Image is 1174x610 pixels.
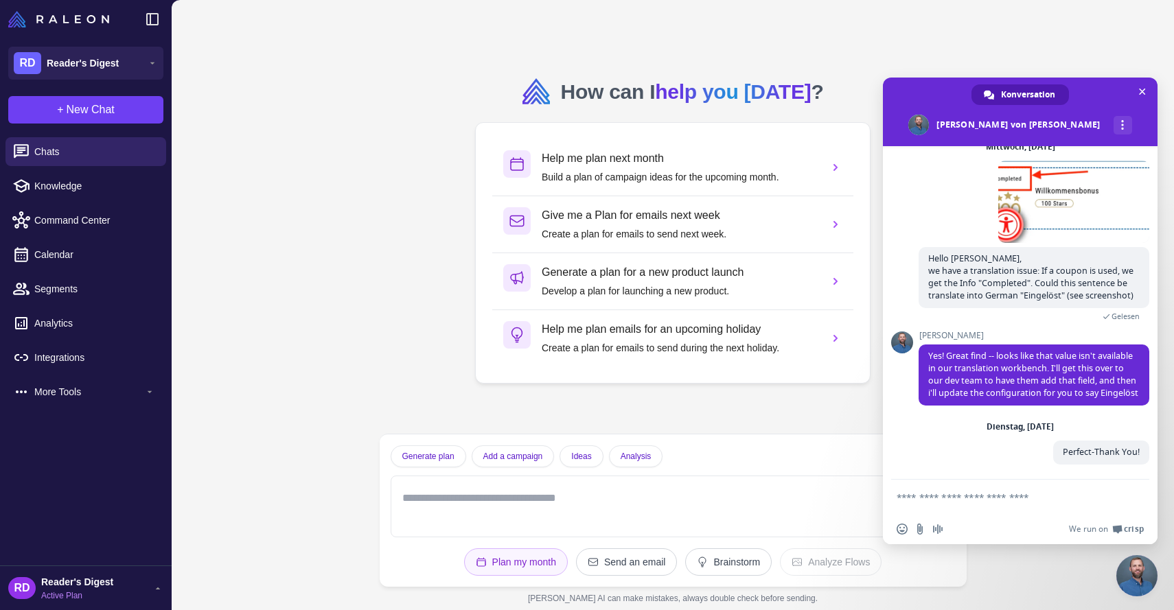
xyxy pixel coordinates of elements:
span: Calendar [34,247,155,262]
a: Chats [5,137,166,166]
button: Analysis [609,445,663,467]
span: Konversation [1001,84,1055,105]
span: Crisp [1124,524,1144,535]
button: RDReader's Digest [8,47,163,80]
span: Hello [PERSON_NAME], we have a translation issue: If a coupon is used, we get the Info "Completed... [928,253,1133,301]
a: Command Center [5,206,166,235]
button: +New Chat [8,96,163,124]
span: Einen Emoji einfügen [897,524,908,535]
span: Gelesen [1112,312,1140,321]
button: Ideas [560,445,603,467]
p: Create a plan for emails to send next week. [542,226,818,242]
div: RD [8,577,36,599]
div: [PERSON_NAME] AI can make mistakes, always double check before sending. [380,587,967,610]
span: Yes! Great find -- looks like that value isn't available in our translation workbench. I'll get t... [928,350,1138,399]
span: Datei senden [914,524,925,535]
h3: Help me plan emails for an upcoming holiday [542,321,818,338]
textarea: Verfassen Sie Ihre Nachricht… [897,480,1116,514]
span: Active Plan [41,589,113,602]
span: help you [DATE] [655,80,811,103]
span: We run on [1069,524,1108,535]
a: Segments [5,274,166,303]
span: Add a campaign [483,450,543,462]
a: Knowledge [5,172,166,200]
a: Chat schließen [1116,555,1158,596]
h3: Give me a Plan for emails next week [542,207,818,224]
span: New Chat [67,102,115,118]
span: Chat schließen [1135,84,1149,99]
span: Chats [34,144,155,159]
a: Integrations [5,343,166,372]
p: Develop a plan for launching a new product. [542,283,818,298]
span: Knowledge [34,178,155,193]
span: Ideas [571,450,591,462]
span: Generate plan [402,450,454,462]
img: Raleon Logo [8,11,109,27]
button: Add a campaign [472,445,555,467]
a: We run onCrisp [1069,524,1144,535]
button: Send an email [576,548,678,576]
span: Integrations [34,350,155,365]
span: Reader's Digest [47,56,119,71]
h3: Help me plan next month [542,150,818,167]
p: Build a plan of campaign ideas for the upcoming month. [542,169,818,185]
button: Generate plan [391,445,466,467]
a: Konversation [971,84,1069,105]
div: RD [14,52,41,74]
h2: How can I ? [561,78,824,106]
span: Perfect-Thank You! [1063,446,1140,458]
span: More Tools [34,384,144,399]
span: Analytics [34,316,155,331]
div: Dienstag, [DATE] [987,423,1054,431]
span: Command Center [34,213,155,228]
span: Analysis [621,450,652,462]
span: [PERSON_NAME] [919,331,1149,340]
button: Analyze Flows [780,548,882,576]
span: Segments [34,281,155,296]
a: Calendar [5,240,166,269]
h3: Generate a plan for a new product launch [542,264,818,281]
button: Plan my month [464,548,568,576]
span: Reader's Digest [41,574,113,589]
span: Audionachricht aufzeichnen [932,524,943,535]
span: + [57,102,63,118]
button: Brainstorm [685,548,772,576]
a: Analytics [5,309,166,338]
p: Create a plan for emails to send during the next holiday. [542,340,818,355]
